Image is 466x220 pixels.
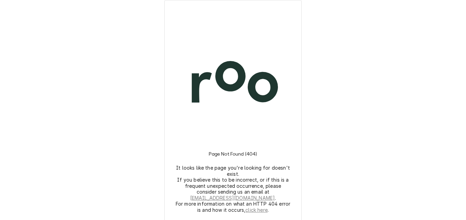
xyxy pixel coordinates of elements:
img: Logo [173,23,293,143]
a: [EMAIL_ADDRESS][DOMAIN_NAME] [190,195,275,201]
div: Logo and Instructions Container [173,9,293,213]
p: It looks like the page you're looking for doesn't exist. [175,165,291,177]
p: For more information on what an HTTP 404 error is and how it occurs, . [175,201,291,213]
p: If you believe this to be incorrect, or if this is a frequent unexpected occurrence, please consi... [175,177,291,201]
h3: Page Not Found (404) [209,143,257,165]
a: click here [245,207,268,213]
div: Instructions [173,143,293,213]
